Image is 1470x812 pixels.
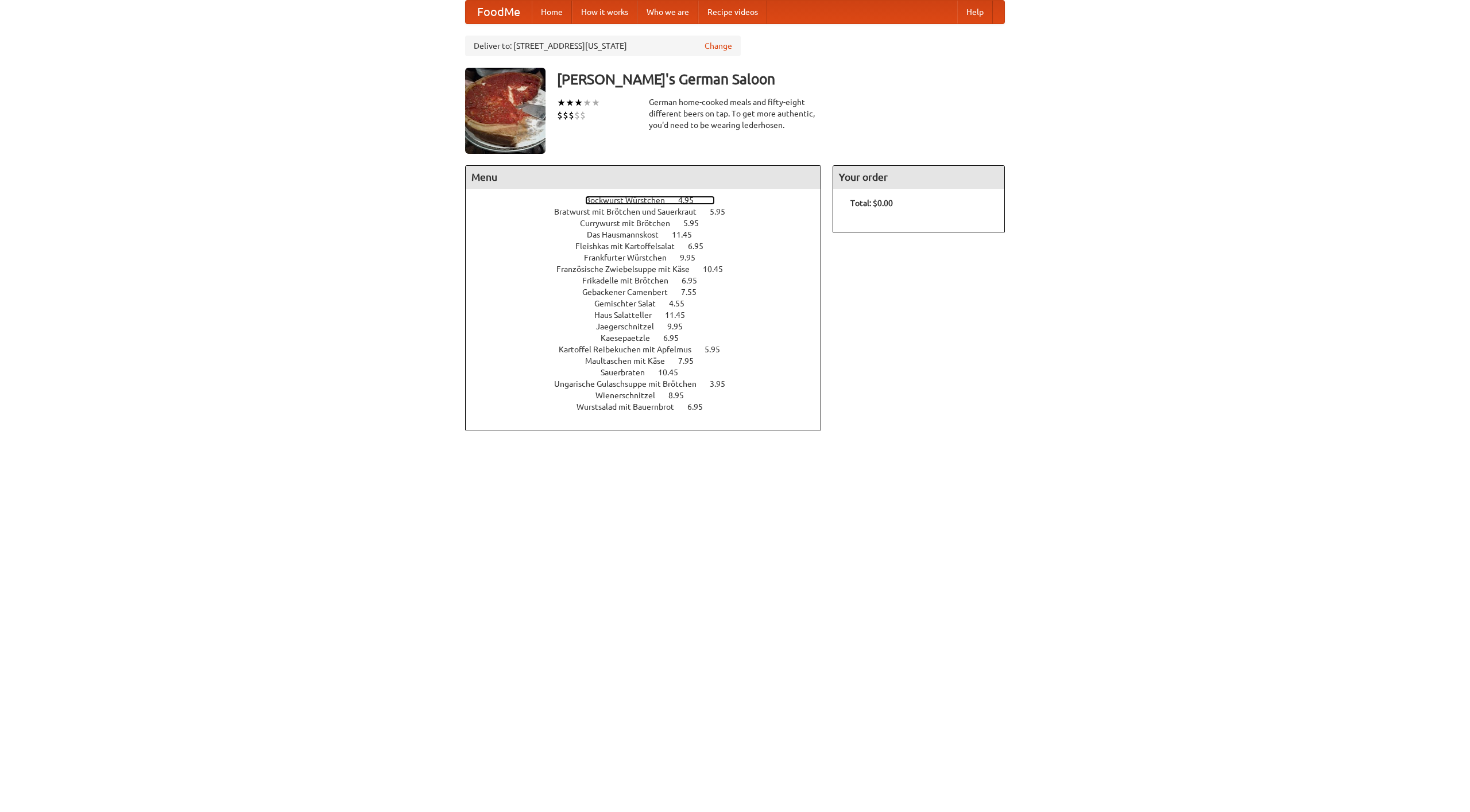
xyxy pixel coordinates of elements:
[556,265,701,274] span: Französische Zwiebelsuppe mit Käse
[582,276,680,285] span: Frikadelle mit Brötchen
[601,368,656,377] span: Sauerbraten
[466,166,821,189] h4: Menu
[698,1,767,24] a: Recipe videos
[601,368,699,377] a: Sauerbraten 10.45
[559,345,741,354] a: Kartoffel Reibekuchen mit Apfelmus 5.95
[668,391,695,400] span: 8.95
[580,109,586,122] li: $
[583,96,591,109] li: ★
[680,253,707,262] span: 9.95
[554,207,708,216] span: Bratwurst mit Brötchen und Sauerkraut
[585,196,676,205] span: Bockwurst Würstchen
[667,322,694,331] span: 9.95
[594,310,706,320] a: Haus Salatteller 11.45
[574,96,583,109] li: ★
[585,356,676,366] span: Maultaschen mit Käse
[665,310,697,320] span: 11.45
[637,1,698,24] a: Who we are
[575,242,725,251] a: Fleishkas mit Kartoffelsalat 6.95
[532,1,572,24] a: Home
[574,109,580,122] li: $
[705,40,732,52] a: Change
[577,402,686,411] span: Wurstsalad mit Bauernbrot
[587,230,670,239] span: Das Hausmannskost
[596,322,704,331] a: Jaegerschnitzel 9.95
[703,265,734,274] span: 10.45
[554,379,708,388] span: Ungarische Gulaschsuppe mit Brötchen
[577,402,724,411] a: Wurstsalad mit Bauernbrot 6.95
[582,287,679,297] span: Gebackener Camenbert
[678,196,705,205] span: 4.95
[566,96,574,109] li: ★
[575,242,686,251] span: Fleishkas mit Kartoffelsalat
[833,166,1004,189] h4: Your order
[572,1,637,24] a: How it works
[594,299,706,308] a: Gemischter Salat 4.55
[557,109,563,122] li: $
[850,199,893,208] b: Total: $0.00
[957,1,993,24] a: Help
[587,230,713,239] a: Das Hausmannskost 11.45
[584,253,717,262] a: Frankfurter Würstchen 9.95
[710,379,737,388] span: 3.95
[688,242,715,251] span: 6.95
[658,368,690,377] span: 10.45
[672,230,703,239] span: 11.45
[687,402,714,411] span: 6.95
[557,68,1005,91] h3: [PERSON_NAME]'s German Saloon
[663,333,690,343] span: 6.95
[580,219,720,228] a: Currywurst mit Brötchen 5.95
[594,310,663,320] span: Haus Salatteller
[678,356,705,366] span: 7.95
[601,333,661,343] span: Kaesepaetzle
[582,276,718,285] a: Frikadelle mit Brötchen 6.95
[710,207,737,216] span: 5.95
[681,287,708,297] span: 7.55
[556,265,744,274] a: Französische Zwiebelsuppe mit Käse 10.45
[669,299,696,308] span: 4.55
[582,287,718,297] a: Gebackener Camenbert 7.55
[594,299,667,308] span: Gemischter Salat
[584,253,678,262] span: Frankfurter Würstchen
[568,109,574,122] li: $
[601,333,700,343] a: Kaesepaetzle 6.95
[591,96,600,109] li: ★
[554,379,746,388] a: Ungarische Gulaschsuppe mit Brötchen 3.95
[465,36,741,56] div: Deliver to: [STREET_ADDRESS][US_STATE]
[465,68,546,154] img: angular.jpg
[585,196,715,205] a: Bockwurst Würstchen 4.95
[554,207,746,216] a: Bratwurst mit Brötchen und Sauerkraut 5.95
[595,391,705,400] a: Wienerschnitzel 8.95
[559,345,703,354] span: Kartoffel Reibekuchen mit Apfelmus
[682,276,709,285] span: 6.95
[466,1,532,24] a: FoodMe
[585,356,715,366] a: Maultaschen mit Käse 7.95
[649,96,821,131] div: German home-cooked meals and fifty-eight different beers on tap. To get more authentic, you'd nee...
[683,219,710,228] span: 5.95
[595,391,667,400] span: Wienerschnitzel
[596,322,666,331] span: Jaegerschnitzel
[557,96,566,109] li: ★
[563,109,568,122] li: $
[705,345,732,354] span: 5.95
[580,219,682,228] span: Currywurst mit Brötchen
